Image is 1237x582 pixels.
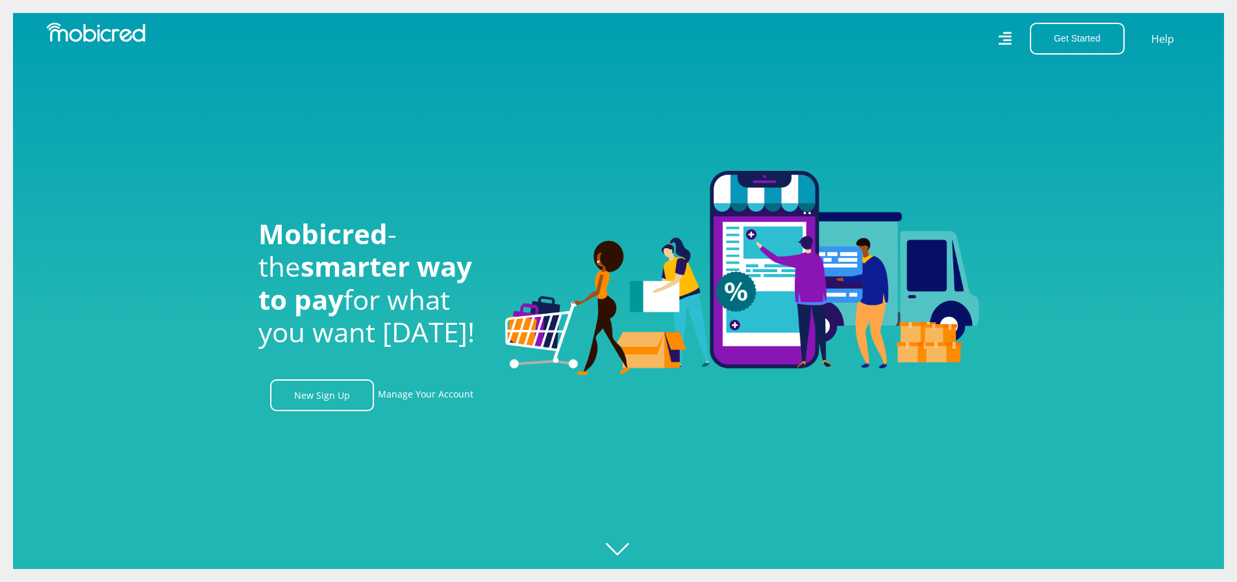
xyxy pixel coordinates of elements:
a: New Sign Up [270,379,374,411]
a: Manage Your Account [378,379,473,411]
img: Mobicred [47,23,145,42]
span: Mobicred [258,215,388,252]
span: smarter way to pay [258,247,472,317]
img: Welcome to Mobicred [505,171,979,376]
button: Get Started [1030,23,1125,55]
a: Help [1151,31,1175,47]
h1: - the for what you want [DATE]! [258,218,486,349]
